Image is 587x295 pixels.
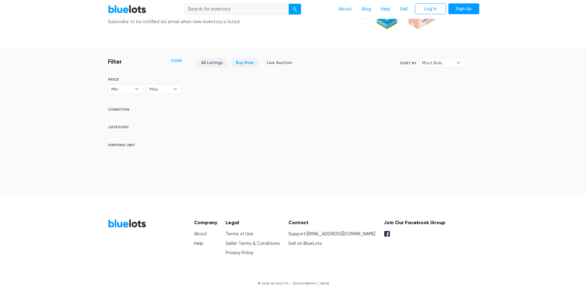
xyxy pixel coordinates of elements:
[194,220,217,225] h5: Company
[108,125,182,132] h6: CATEGORY
[288,241,322,246] a: Sell on BlueLots
[169,84,182,94] b: ▾
[415,3,446,15] a: Log In
[130,84,143,94] b: ▾
[395,3,412,15] a: Sell
[108,5,146,14] a: BlueLots
[111,84,132,94] span: Min
[226,241,280,246] a: Seller Terms & Conditions
[400,60,416,66] label: Sort By
[194,241,203,246] a: Help
[196,58,228,67] a: All Listings
[108,219,146,228] a: BlueLots
[288,220,375,225] h5: Contact
[108,19,242,25] div: Subscribe to be notified via email when new inventory is listed.
[149,84,170,94] span: Max
[108,143,182,150] h6: SHIPPING UNIT
[288,231,375,237] li: Support:
[357,3,376,15] a: Blog
[261,58,297,67] a: Live Auction
[108,107,182,114] h6: CONDITION
[194,231,207,237] a: About
[170,58,182,63] a: Clear
[226,231,253,237] a: Terms of Use
[448,3,479,15] a: Sign Up
[108,77,182,82] h6: PRICE
[108,58,122,65] h3: Filter
[226,250,253,255] a: Privacy Policy
[108,281,479,286] p: © 2025 BLUELOTS • [GEOGRAPHIC_DATA]
[384,220,446,225] h5: Join Our Facebook Group
[334,3,357,15] a: About
[376,3,395,15] a: Help
[184,4,289,15] input: Search for inventory
[226,220,280,225] h5: Legal
[231,58,259,67] a: Buy Now
[452,58,465,67] b: ▾
[422,58,453,67] span: Most Bids
[307,231,375,237] a: [EMAIL_ADDRESS][DOMAIN_NAME]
